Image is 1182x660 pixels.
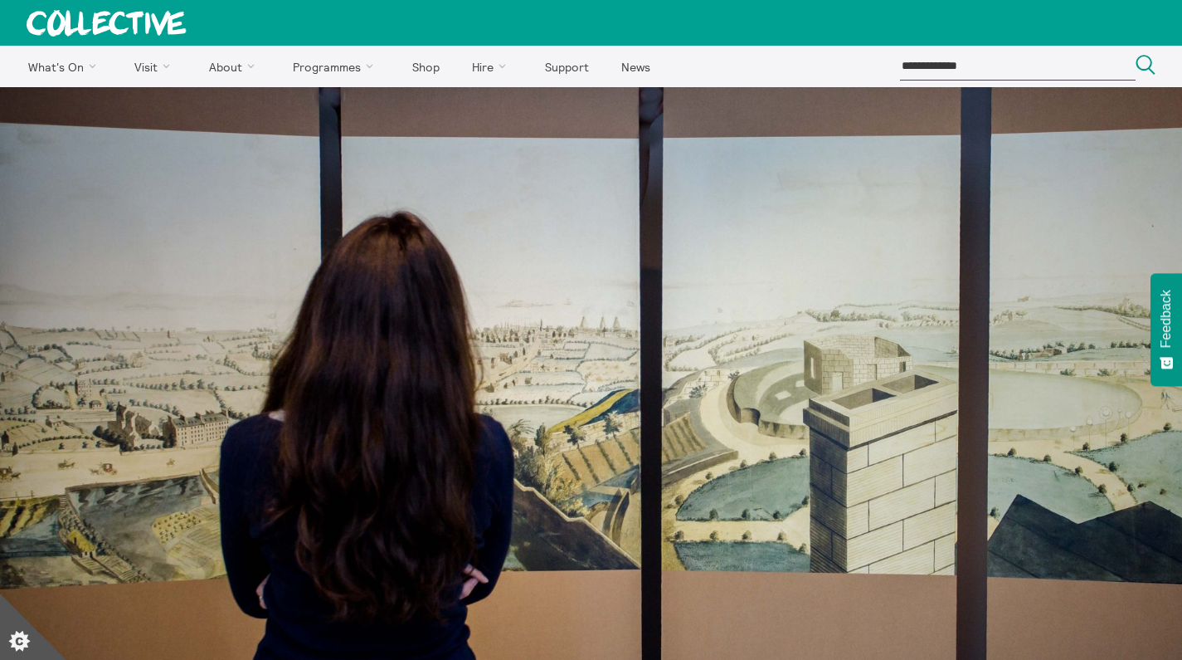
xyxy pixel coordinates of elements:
a: News [606,46,664,87]
a: Support [530,46,603,87]
a: Shop [397,46,454,87]
a: What's On [13,46,117,87]
button: Feedback - Show survey [1150,273,1182,386]
a: About [194,46,275,87]
a: Hire [458,46,528,87]
a: Programmes [279,46,395,87]
span: Feedback [1159,290,1174,348]
a: Visit [120,46,192,87]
